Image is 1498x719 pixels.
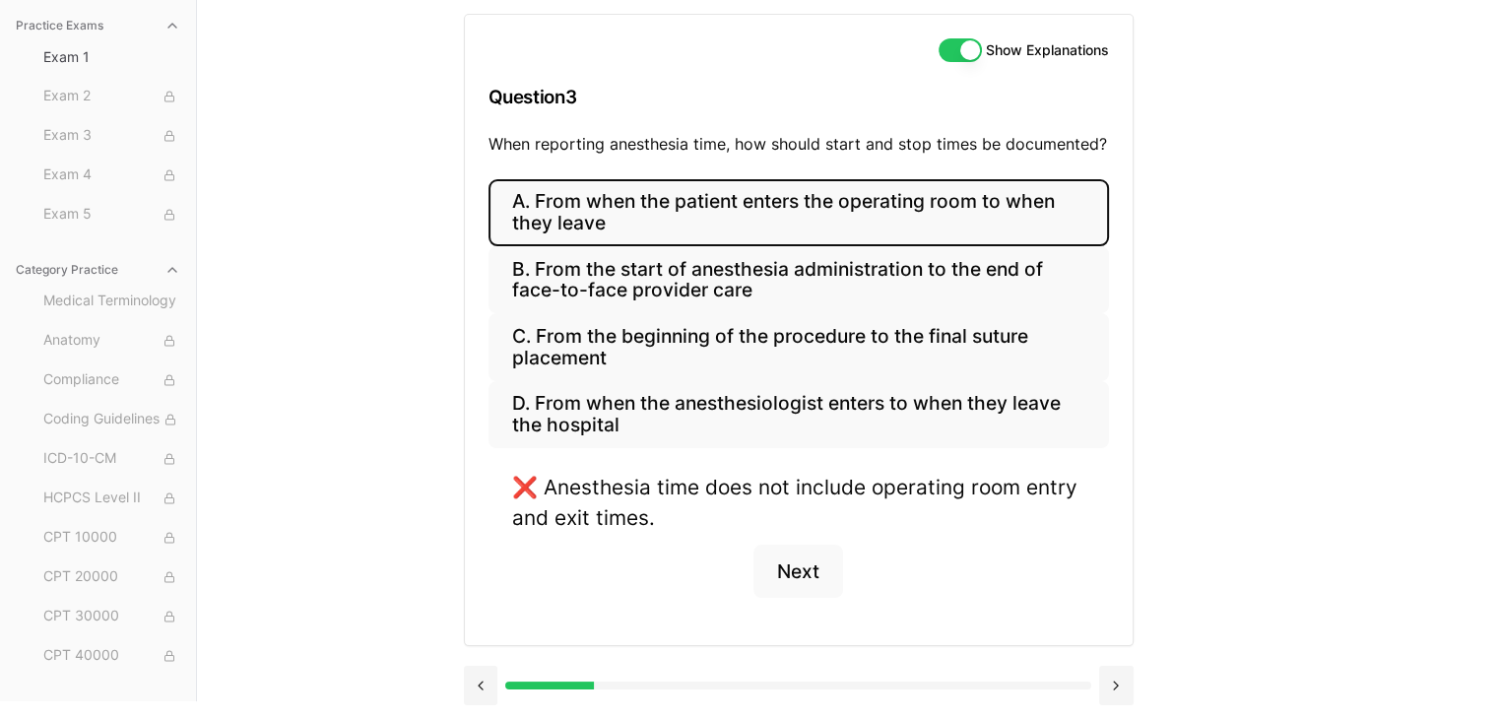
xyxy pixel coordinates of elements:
button: A. From when the patient enters the operating room to when they leave [488,179,1109,246]
div: ❌ Anesthesia time does not include operating room entry and exit times. [512,472,1085,533]
h3: Question 3 [488,68,1109,126]
button: Anatomy [35,325,188,357]
button: C. From the beginning of the procedure to the final suture placement [488,313,1109,380]
button: Exam 5 [35,199,188,230]
span: Medical Terminology [43,291,180,312]
button: CPT 10000 [35,522,188,554]
button: Exam 1 [35,41,188,73]
span: HCPCS Level II [43,488,180,509]
span: Exam 4 [43,164,180,186]
button: CPT 30000 [35,601,188,632]
span: CPT 40000 [43,645,180,667]
button: D. From when the anesthesiologist enters to when they leave the hospital [488,381,1109,448]
p: When reporting anesthesia time, how should start and stop times be documented? [488,132,1109,156]
span: CPT 30000 [43,606,180,627]
button: B. From the start of anesthesia administration to the end of face-to-face provider care [488,246,1109,313]
span: Compliance [43,369,180,391]
span: CPT 50000 [43,685,180,706]
button: Category Practice [8,254,188,286]
button: CPT 40000 [35,640,188,672]
button: ICD-10-CM [35,443,188,475]
button: Compliance [35,364,188,396]
button: CPT 50000 [35,680,188,711]
button: Next [753,545,843,598]
button: HCPCS Level II [35,483,188,514]
span: Exam 3 [43,125,180,147]
span: ICD-10-CM [43,448,180,470]
button: CPT 20000 [35,561,188,593]
span: Exam 1 [43,47,180,67]
label: Show Explanations [986,43,1109,57]
button: Medical Terminology [35,286,188,317]
button: Practice Exams [8,10,188,41]
span: Exam 5 [43,204,180,226]
button: Exam 2 [35,81,188,112]
button: Coding Guidelines [35,404,188,435]
span: Exam 2 [43,86,180,107]
button: Exam 4 [35,160,188,191]
span: CPT 20000 [43,566,180,588]
span: Coding Guidelines [43,409,180,430]
span: Anatomy [43,330,180,352]
span: CPT 10000 [43,527,180,549]
button: Exam 3 [35,120,188,152]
